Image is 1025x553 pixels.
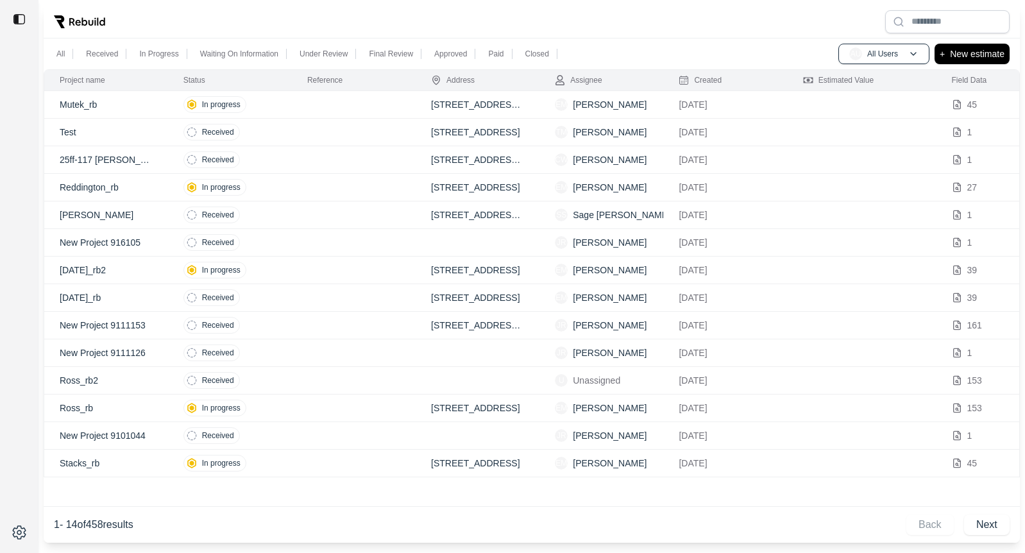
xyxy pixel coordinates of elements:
[202,99,241,110] p: In progress
[679,264,772,276] p: [DATE]
[54,15,105,28] img: Rebuild
[573,429,647,442] p: [PERSON_NAME]
[187,99,197,110] img: in-progress.svg
[60,291,153,304] p: [DATE]_rb
[202,348,234,358] p: Received
[555,236,568,249] span: JR
[416,119,539,146] td: [STREET_ADDRESS]
[60,319,153,332] p: New Project 9111153
[431,75,475,85] div: Address
[967,374,982,387] p: 153
[967,208,972,221] p: 1
[202,265,241,275] p: In progress
[573,98,647,111] p: [PERSON_NAME]
[60,346,153,359] p: New Project 9111126
[573,153,647,166] p: [PERSON_NAME]
[573,264,647,276] p: [PERSON_NAME]
[867,49,898,59] p: All Users
[573,208,670,221] p: Sage [PERSON_NAME]
[416,257,539,284] td: [STREET_ADDRESS]
[202,237,234,248] p: Received
[967,236,972,249] p: 1
[525,49,549,59] p: Closed
[416,174,539,201] td: [STREET_ADDRESS]
[60,181,153,194] p: Reddington_rb
[183,75,205,85] div: Status
[573,319,647,332] p: [PERSON_NAME]
[679,402,772,414] p: [DATE]
[679,98,772,111] p: [DATE]
[60,153,153,166] p: 25ff-117 [PERSON_NAME] Test
[967,457,978,470] p: 45
[60,75,105,85] div: Project name
[416,201,539,229] td: [STREET_ADDRESS][PERSON_NAME]
[60,208,153,221] p: [PERSON_NAME]
[416,146,539,174] td: [STREET_ADDRESS][PERSON_NAME]
[555,126,568,139] span: TM
[60,264,153,276] p: [DATE]_rb2
[416,91,539,119] td: [STREET_ADDRESS][PERSON_NAME]
[555,319,568,332] span: JR
[573,457,647,470] p: [PERSON_NAME]
[434,49,467,59] p: Approved
[187,458,197,468] img: in-progress.svg
[679,346,772,359] p: [DATE]
[202,210,234,220] p: Received
[202,320,234,330] p: Received
[307,75,343,85] div: Reference
[187,403,197,413] img: in-progress.svg
[60,402,153,414] p: Ross_rb
[202,430,234,441] p: Received
[849,47,862,60] span: AU
[555,208,568,221] span: SS
[967,98,978,111] p: 45
[202,182,241,192] p: In progress
[555,264,568,276] span: EM
[416,395,539,422] td: [STREET_ADDRESS]
[967,153,972,166] p: 1
[679,457,772,470] p: [DATE]
[679,75,722,85] div: Created
[967,181,978,194] p: 27
[200,49,278,59] p: Waiting On Information
[202,293,234,303] p: Received
[573,374,620,387] p: Unassigned
[86,49,118,59] p: Received
[967,402,982,414] p: 153
[202,155,234,165] p: Received
[488,49,504,59] p: Paid
[555,75,602,85] div: Assignee
[187,182,197,192] img: in-progress.svg
[964,515,1010,535] button: Next
[967,346,972,359] p: 1
[967,319,982,332] p: 161
[300,49,348,59] p: Under Review
[60,236,153,249] p: New Project 916105
[573,346,647,359] p: [PERSON_NAME]
[950,46,1004,62] p: New estimate
[60,374,153,387] p: Ross_rb2
[555,181,568,194] span: EM
[555,153,568,166] span: CW
[967,429,972,442] p: 1
[952,75,987,85] div: Field Data
[202,127,234,137] p: Received
[369,49,413,59] p: Final Review
[679,319,772,332] p: [DATE]
[679,153,772,166] p: [DATE]
[679,126,772,139] p: [DATE]
[60,457,153,470] p: Stacks_rb
[838,44,929,64] button: AUAll Users
[416,312,539,339] td: [STREET_ADDRESS][US_STATE]
[202,403,241,413] p: In progress
[202,375,234,386] p: Received
[187,265,197,275] img: in-progress.svg
[13,13,26,26] img: toggle sidebar
[679,208,772,221] p: [DATE]
[56,49,65,59] p: All
[967,291,978,304] p: 39
[935,44,1010,64] button: +New estimate
[967,264,978,276] p: 39
[679,291,772,304] p: [DATE]
[679,429,772,442] p: [DATE]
